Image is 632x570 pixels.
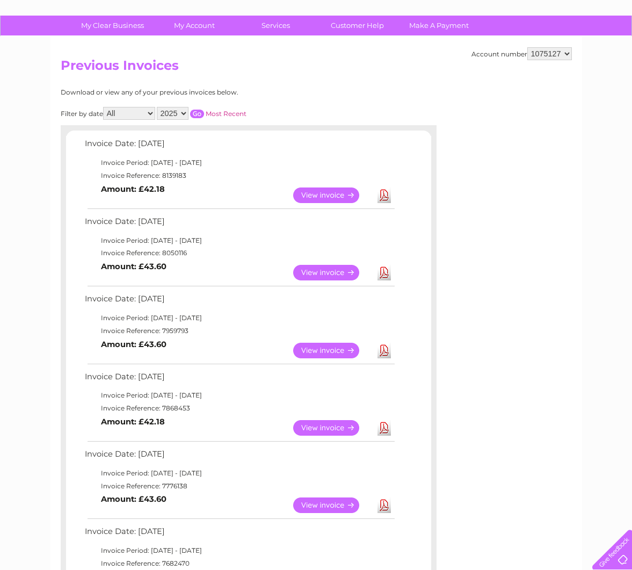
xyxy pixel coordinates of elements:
b: Amount: £42.18 [101,417,165,427]
td: Invoice Reference: 7868453 [82,402,396,415]
a: Most Recent [206,110,246,118]
a: Log out [597,46,622,54]
a: View [293,187,372,203]
td: Invoice Period: [DATE] - [DATE] [82,467,396,480]
td: Invoice Date: [DATE] [82,136,396,156]
b: Amount: £43.60 [101,494,166,504]
td: Invoice Date: [DATE] [82,447,396,467]
a: Energy [470,46,493,54]
a: Blog [539,46,554,54]
td: Invoice Reference: 8139183 [82,169,396,182]
a: Make A Payment [395,16,483,35]
h2: Previous Invoices [61,58,572,78]
td: Invoice Reference: 8050116 [82,247,396,259]
td: Invoice Period: [DATE] - [DATE] [82,156,396,169]
td: Invoice Reference: 7776138 [82,480,396,493]
b: Amount: £42.18 [101,184,165,194]
a: Download [377,420,391,436]
a: Download [377,187,391,203]
td: Invoice Period: [DATE] - [DATE] [82,389,396,402]
a: 0333 014 3131 [430,5,504,19]
a: Download [377,343,391,358]
a: View [293,497,372,513]
td: Invoice Period: [DATE] - [DATE] [82,234,396,247]
a: Telecoms [500,46,532,54]
td: Invoice Date: [DATE] [82,214,396,234]
a: Download [377,265,391,280]
td: Invoice Reference: 7959793 [82,324,396,337]
a: Services [231,16,320,35]
td: Invoice Date: [DATE] [82,524,396,544]
td: Invoice Period: [DATE] - [DATE] [82,312,396,324]
a: View [293,420,372,436]
td: Invoice Date: [DATE] [82,292,396,312]
a: My Account [150,16,238,35]
a: Customer Help [313,16,402,35]
div: Account number [471,47,572,60]
div: Clear Business is a trading name of Verastar Limited (registered in [GEOGRAPHIC_DATA] No. 3667643... [63,6,570,52]
td: Invoice Reference: 7682470 [82,557,396,570]
a: Download [377,497,391,513]
div: Filter by date [61,107,343,120]
a: Water [443,46,463,54]
a: View [293,265,372,280]
b: Amount: £43.60 [101,262,166,271]
img: logo.png [22,28,77,61]
a: Contact [561,46,587,54]
td: Invoice Period: [DATE] - [DATE] [82,544,396,557]
a: My Clear Business [68,16,157,35]
div: Download or view any of your previous invoices below. [61,89,343,96]
b: Amount: £43.60 [101,340,166,349]
a: View [293,343,372,358]
td: Invoice Date: [DATE] [82,370,396,389]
